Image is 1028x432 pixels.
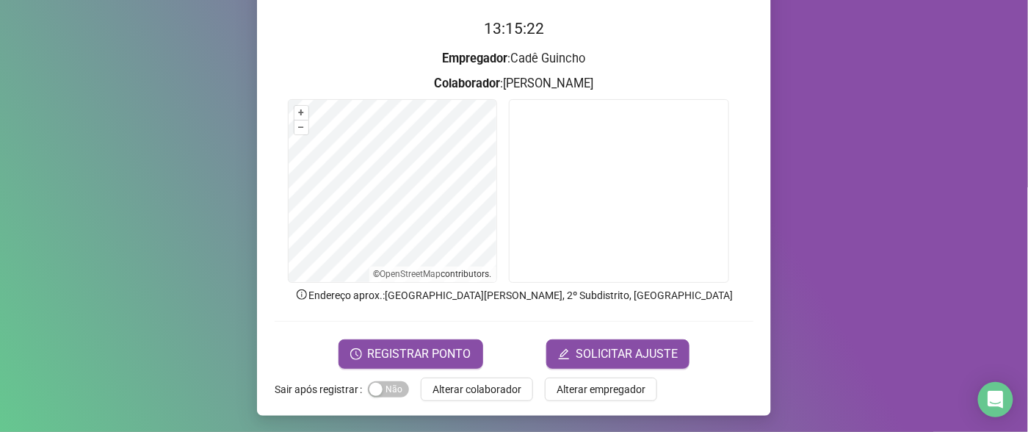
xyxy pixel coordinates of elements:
[275,287,753,303] p: Endereço aprox. : [GEOGRAPHIC_DATA][PERSON_NAME], 2º Subdistrito, [GEOGRAPHIC_DATA]
[374,269,492,279] li: © contributors.
[558,348,570,360] span: edit
[339,339,483,369] button: REGISTRAR PONTO
[576,345,678,363] span: SOLICITAR AJUSTE
[368,345,471,363] span: REGISTRAR PONTO
[546,339,689,369] button: editSOLICITAR AJUSTE
[350,348,362,360] span: clock-circle
[484,20,544,37] time: 13:15:22
[294,120,308,134] button: –
[545,378,657,401] button: Alterar empregador
[275,74,753,93] h3: : [PERSON_NAME]
[295,288,308,301] span: info-circle
[443,51,508,65] strong: Empregador
[432,381,521,397] span: Alterar colaborador
[435,76,501,90] strong: Colaborador
[275,49,753,68] h3: : Cadê Guincho
[421,378,533,401] button: Alterar colaborador
[978,382,1013,417] div: Open Intercom Messenger
[294,106,308,120] button: +
[380,269,441,279] a: OpenStreetMap
[275,378,368,401] label: Sair após registrar
[557,381,645,397] span: Alterar empregador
